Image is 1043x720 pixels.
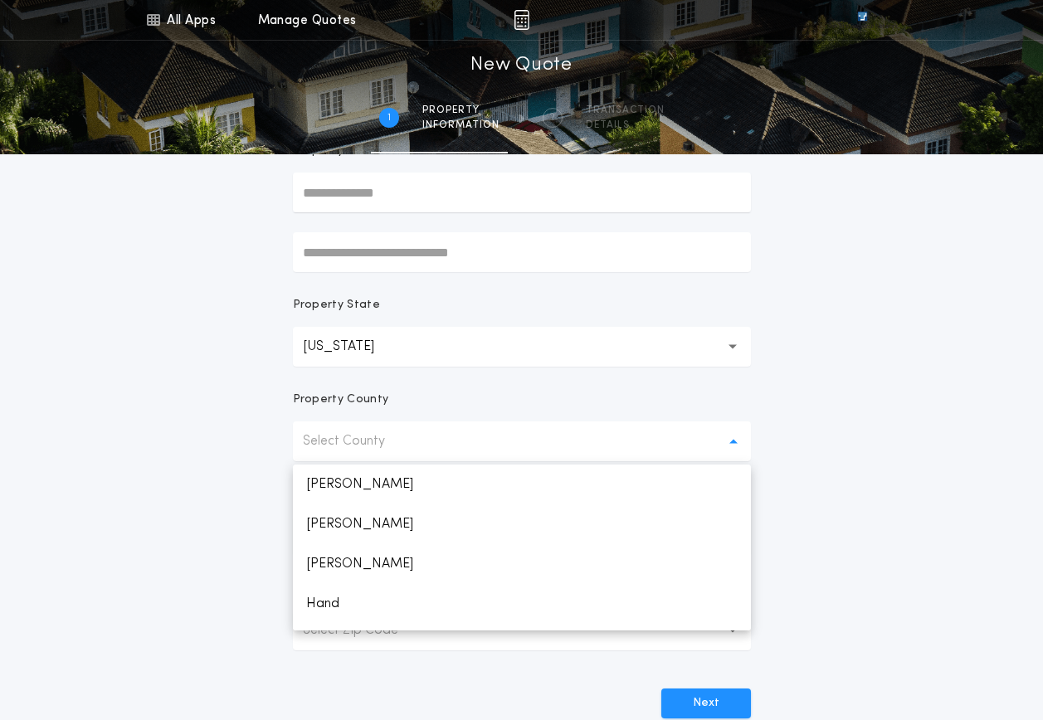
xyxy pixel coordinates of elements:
p: [PERSON_NAME] [293,544,751,584]
img: vs-icon [827,12,897,28]
h2: 1 [387,111,391,124]
p: [PERSON_NAME] [293,624,751,664]
h2: 2 [549,111,555,124]
span: Property [422,104,500,117]
p: [PERSON_NAME] [293,465,751,504]
span: Transaction [586,104,665,117]
button: Select County [293,421,751,461]
p: Hand [293,584,751,624]
span: details [586,119,665,132]
h1: New Quote [470,52,572,79]
p: Select Zip Code [303,620,425,640]
ul: Select County [293,465,751,630]
button: Select Zip Code [293,611,751,650]
p: Select County [303,431,412,451]
button: Next [661,688,751,718]
span: information [422,119,500,132]
p: [PERSON_NAME] [293,504,751,544]
img: img [514,10,529,30]
p: Property County [293,392,389,408]
p: Property State [293,297,380,314]
button: [US_STATE] [293,327,751,367]
p: [US_STATE] [303,337,401,357]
